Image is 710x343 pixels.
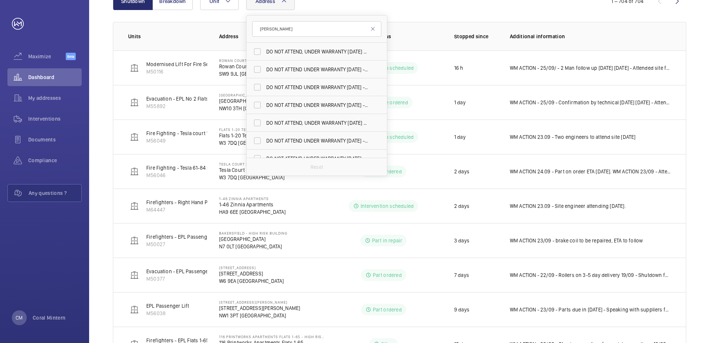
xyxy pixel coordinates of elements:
[219,93,325,97] p: [GEOGRAPHIC_DATA] B Flats 22-44 - High Risk Building
[219,334,325,339] p: 116 Printworks Apartments Flats 1-65 - High Risk Building
[28,157,82,164] span: Compliance
[454,237,469,244] p: 3 days
[219,174,312,181] p: W3 7DQ [GEOGRAPHIC_DATA]
[146,302,189,310] p: EPL Passenger Lift
[219,312,300,319] p: NW1 3PT [GEOGRAPHIC_DATA]
[266,84,368,91] span: DO NOT ATTEND UNDER WARRANTY [DATE] - The P [STREET_ADDRESS]
[252,21,381,37] input: Search by address
[266,101,368,109] span: DO NOT ATTEND UNDER WARRANTY [DATE] - The P - Block D Left Hand - TW8 [STREET_ADDRESS]
[219,270,284,277] p: [STREET_ADDRESS]
[510,202,626,210] p: WM ACTION 23.09 - Site engineer attending [DATE].
[146,164,230,171] p: Fire Fighting - Tesla 61-84 schn euro
[28,94,82,102] span: My addresses
[28,136,82,143] span: Documents
[28,53,66,60] span: Maximize
[266,119,368,127] span: DO NOT ATTEND, UNDER WARRANTY [DATE] - The P - Block E Right Hand - TW8 [STREET_ADDRESS]
[146,241,232,248] p: M50027
[66,53,76,60] span: Beta
[219,277,284,285] p: W6 9EA [GEOGRAPHIC_DATA]
[454,99,466,106] p: 1 day
[219,166,312,174] p: Tesla Court Flats 61-84
[128,33,207,40] p: Units
[454,33,498,40] p: Stopped since
[130,271,139,280] img: elevator.svg
[219,63,317,70] p: Rowan Court Flats 78-194
[219,196,286,201] p: 1-46 Zinnia Apartments
[373,306,402,313] p: Part ordered
[219,265,284,270] p: [STREET_ADDRESS]
[146,171,230,179] p: M56046
[510,306,671,313] p: WM ACTION - 23/09 - Parts due in [DATE] - Speaking with suppliers for eta 18/09 Repairs attended,...
[510,64,671,72] p: WM ACTION - 25/09/ - 2 Man follow up [DATE] [DATE] - Attended site found alot of damaged from fir...
[219,70,317,78] p: SW9 9JL [GEOGRAPHIC_DATA]
[510,237,643,244] p: WM ACTION 23/09 - brake coil to be repaired, ETA to follow
[33,314,66,321] p: Coral Mintern
[266,48,368,55] span: DO NOT ATTEND, UNDER WARRANTY [DATE] - The P - Block E Left Hand - [GEOGRAPHIC_DATA], BRENTFORD T...
[510,133,636,141] p: WM ACTION 23.09 - Two engineers to attend site [DATE]
[310,163,323,171] p: Reset
[146,61,263,68] p: Modernised Lift For Fire Services - LEFT HAND LIFT
[130,236,139,245] img: elevator.svg
[219,208,286,216] p: HA9 6EE [GEOGRAPHIC_DATA]
[146,137,239,144] p: M56049
[219,105,325,112] p: NW10 3TH [GEOGRAPHIC_DATA]
[361,202,414,210] p: Intervention scheduled
[372,237,403,244] p: Part in repair
[454,168,469,175] p: 2 days
[454,133,466,141] p: 1 day
[219,58,317,63] p: Rowan Court Flats 78-194 - High Risk Building
[219,162,312,166] p: Tesla Court Flats 61-84 - High Risk Building
[146,233,232,241] p: Firefighters - EPL Passenger Lift No 2
[266,137,368,144] span: DO NOT ATTEND UNDER WARRANTY [DATE] - The P - Block C Left Hand - TW8 [STREET_ADDRESS]
[28,73,82,81] span: Dashboard
[28,115,82,122] span: Interventions
[219,33,325,40] p: Address
[130,167,139,176] img: elevator.svg
[29,189,81,197] span: Any questions ?
[146,130,239,137] p: Fire Fighting - Tesla court 1-20 & 101-104
[510,99,671,106] p: WM ACTION - 25/09 - Confirmation by technical [DATE] [DATE] - Attended site found faults on drive...
[454,64,463,72] p: 16 h
[130,133,139,141] img: elevator.svg
[146,275,230,282] p: M50377
[146,68,263,75] p: M50116
[454,306,469,313] p: 9 days
[16,314,23,321] p: CM
[130,202,139,210] img: elevator.svg
[219,97,325,105] p: [GEOGRAPHIC_DATA] B Flats 22-44
[219,235,287,243] p: [GEOGRAPHIC_DATA]
[373,271,402,279] p: Part ordered
[219,127,310,132] p: Flats 1-20 Tesla Court - High Risk Building
[454,271,469,279] p: 7 days
[219,132,310,139] p: Flats 1-20 Tesla Court
[130,305,139,314] img: elevator.svg
[130,63,139,72] img: elevator.svg
[146,268,230,275] p: Evacuation - EPL Passenger Lift No 1
[146,199,238,206] p: Firefighters - Right Hand Passenger Lift
[219,304,300,312] p: [STREET_ADDRESS][PERSON_NAME]
[219,300,300,304] p: [STREET_ADDRESS][PERSON_NAME]
[219,139,310,147] p: W3 7DQ [GEOGRAPHIC_DATA]
[146,310,189,317] p: M56038
[146,102,241,110] p: M55892
[219,231,287,235] p: Bakersfield - High Risk Building
[510,168,671,175] p: WM ACTION 24.09 - Part on order ETA [DATE]. WM ACTION 23/09 - Attended site, new brake switches r...
[219,243,287,250] p: N7 0LT [GEOGRAPHIC_DATA]
[146,95,241,102] p: Evacuation - EPL No 2 Flats 22-44 Block B
[510,33,671,40] p: Additional information
[510,271,671,279] p: WM ACTION - 22/09 - Rollers on 3-5 day delivery 19/09 - Shutdown for new pick up rollers as reque...
[219,201,286,208] p: 1-46 Zinnia Apartments
[266,66,368,73] span: DO NOT ATTEND UNDER WARRANTY [DATE] - The P - Block D Right Hand - [GEOGRAPHIC_DATA], BRENTFORD T...
[454,202,469,210] p: 2 days
[266,155,368,162] span: DO NOT ATTEND UNDER WARRANTY [DATE] - The P - Block C Right Hand - TW8 [STREET_ADDRESS]
[130,98,139,107] img: elevator.svg
[146,206,238,213] p: M64447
